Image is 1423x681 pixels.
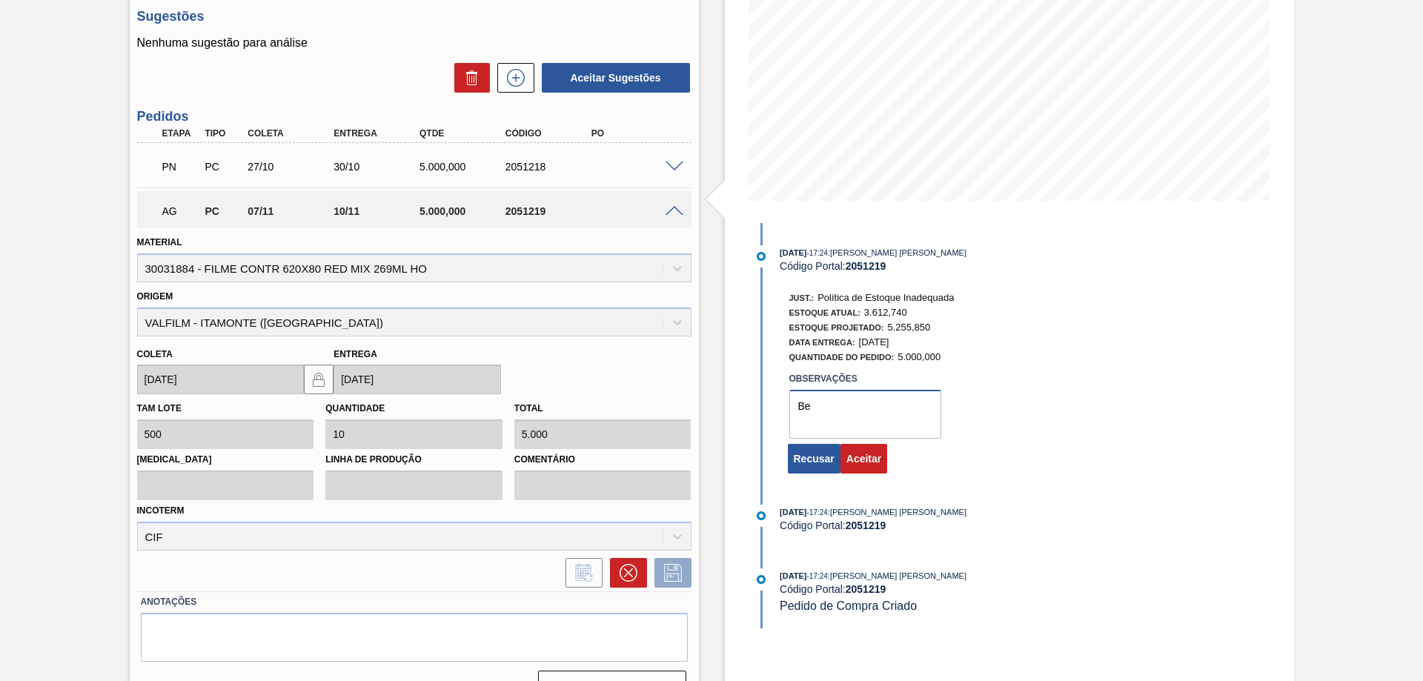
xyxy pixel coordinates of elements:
label: Anotações [141,591,688,613]
label: Material [137,237,182,248]
div: Código Portal: [780,260,1132,272]
div: Pedido em Negociação [159,150,203,183]
img: locked [310,371,328,388]
span: [DATE] [780,248,806,257]
div: 10/11/2025 [330,205,426,217]
span: Política de Estoque Inadequada [817,292,954,303]
label: Comentário [514,449,691,471]
input: dd/mm/yyyy [334,365,501,394]
span: [DATE] [780,508,806,516]
div: Entrega [330,128,426,139]
span: - 17:24 [807,572,828,580]
div: Nova sugestão [490,63,534,93]
div: Aceitar Sugestões [534,62,691,94]
div: 2051219 [502,205,598,217]
label: Origem [137,291,173,302]
span: Data Entrega: [789,338,855,347]
span: : [PERSON_NAME] [PERSON_NAME] [828,508,966,516]
h3: Pedidos [137,109,691,124]
img: atual [757,252,766,261]
div: Cancelar pedido [603,558,647,588]
div: Coleta [244,128,340,139]
div: 30/10/2025 [330,161,426,173]
div: Pedido de Compra [201,161,245,173]
p: PN [162,161,199,173]
span: : [PERSON_NAME] [PERSON_NAME] [828,248,966,257]
div: Tipo [201,128,245,139]
span: - 17:24 [807,508,828,516]
span: Quantidade do Pedido: [789,353,895,362]
strong: 2051219 [846,583,886,595]
input: dd/mm/yyyy [137,365,305,394]
div: Aguardando Aprovação do Gestor [159,195,203,227]
div: 5.000,000 [416,161,512,173]
span: 5.255,850 [887,322,930,333]
span: Just.: [789,293,815,302]
button: Aceitar [840,444,887,474]
span: : [PERSON_NAME] [PERSON_NAME] [828,571,966,580]
span: Estoque Atual: [789,308,860,317]
span: [DATE] [780,571,806,580]
img: atual [757,575,766,584]
label: Observações [789,368,941,390]
label: Coleta [137,349,173,359]
p: Nenhuma sugestão para análise [137,36,691,50]
span: Estoque Projetado: [789,323,884,332]
div: Etapa [159,128,203,139]
span: [DATE] [859,336,889,348]
button: Recusar [788,444,840,474]
div: 07/11/2025 [244,205,340,217]
span: 5.000,000 [898,351,941,362]
div: Código [502,128,598,139]
textarea: Be [789,390,941,439]
label: Entrega [334,349,377,359]
div: PO [588,128,684,139]
span: Pedido de Compra Criado [780,599,917,612]
label: [MEDICAL_DATA] [137,449,314,471]
label: Total [514,403,543,413]
span: 3.612,740 [864,307,907,318]
div: Salvar Pedido [647,558,691,588]
div: Código Portal: [780,519,1132,531]
p: AG [162,205,199,217]
div: 27/10/2025 [244,161,340,173]
img: atual [757,511,766,520]
div: Código Portal: [780,583,1132,595]
label: Incoterm [137,505,185,516]
strong: 2051219 [846,260,886,272]
label: Tam lote [137,403,182,413]
strong: 2051219 [846,519,886,531]
h3: Sugestões [137,9,691,24]
div: Qtde [416,128,512,139]
div: 2051218 [502,161,598,173]
button: locked [304,365,334,394]
div: Pedido de Compra [201,205,245,217]
label: Quantidade [325,403,385,413]
span: - 17:24 [807,249,828,257]
div: Excluir Sugestões [447,63,490,93]
div: Informar alteração no pedido [558,558,603,588]
button: Aceitar Sugestões [542,63,690,93]
label: Linha de Produção [325,449,502,471]
div: 5.000,000 [416,205,512,217]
